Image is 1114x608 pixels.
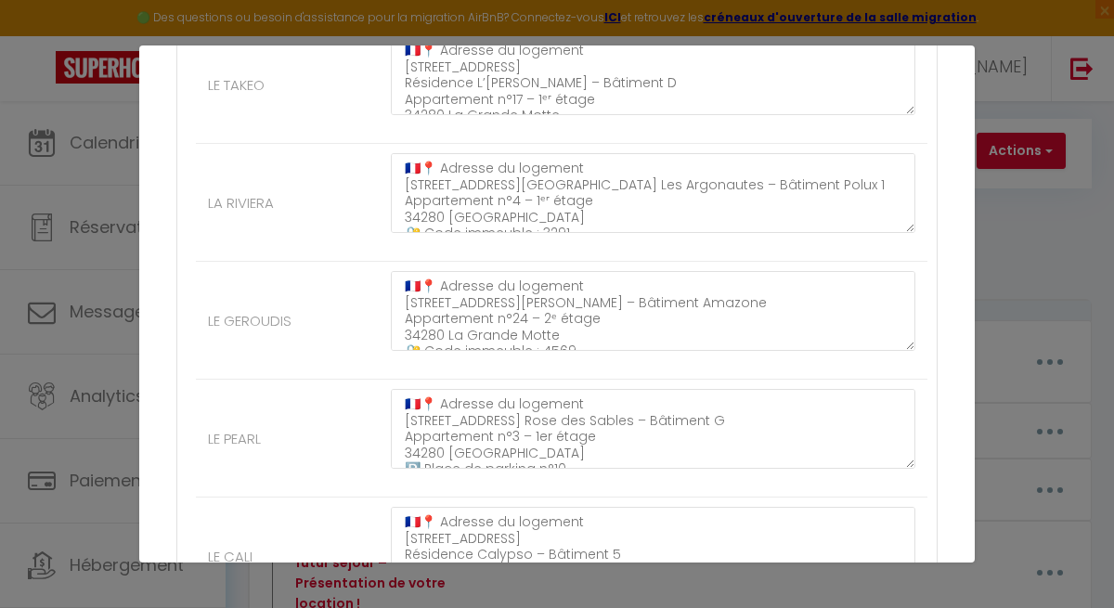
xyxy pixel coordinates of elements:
label: LE TAKEO [208,74,265,97]
label: LE PEARL [208,428,261,450]
label: LE GEROUDIS [208,310,291,332]
button: Ouvrir le widget de chat LiveChat [15,7,71,63]
label: LE CALI [208,546,253,568]
label: LA RIVIERA [208,192,274,214]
